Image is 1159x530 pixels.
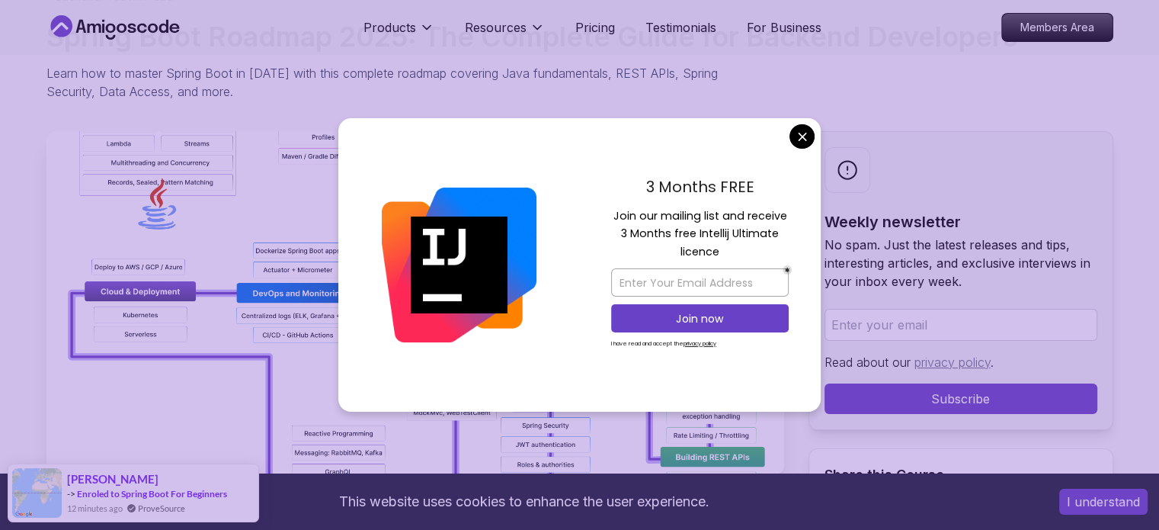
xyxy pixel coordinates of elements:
[363,18,416,37] p: Products
[747,18,821,37] a: For Business
[363,18,434,49] button: Products
[914,355,991,370] a: privacy policy
[824,384,1097,414] button: Subscribe
[824,211,1097,233] h2: Weekly newsletter
[11,485,1036,519] div: This website uses cookies to enhance the user experience.
[824,236,1097,291] p: No spam. Just the latest releases and tips, interesting articles, and exclusive interviews in you...
[465,18,545,49] button: Resources
[645,18,716,37] a: Testimonials
[46,64,729,101] p: Learn how to master Spring Boot in [DATE] with this complete roadmap covering Java fundamentals, ...
[1001,13,1113,42] a: Members Area
[824,353,1097,371] p: Read about our .
[12,468,62,518] img: provesource social proof notification image
[824,464,1097,486] h2: Share this Course
[67,502,123,515] span: 12 minutes ago
[46,131,784,474] img: Spring Boot Roadmap 2025: The Complete Guide for Backend Developers thumbnail
[77,488,227,499] a: Enroled to Spring Boot For Beginners
[67,488,75,499] span: ->
[824,309,1097,341] input: Enter your email
[138,502,185,515] a: ProveSource
[575,18,615,37] a: Pricing
[1002,14,1113,41] p: Members Area
[67,473,158,486] span: [PERSON_NAME]
[1059,489,1148,515] button: Accept cookies
[465,18,527,37] p: Resources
